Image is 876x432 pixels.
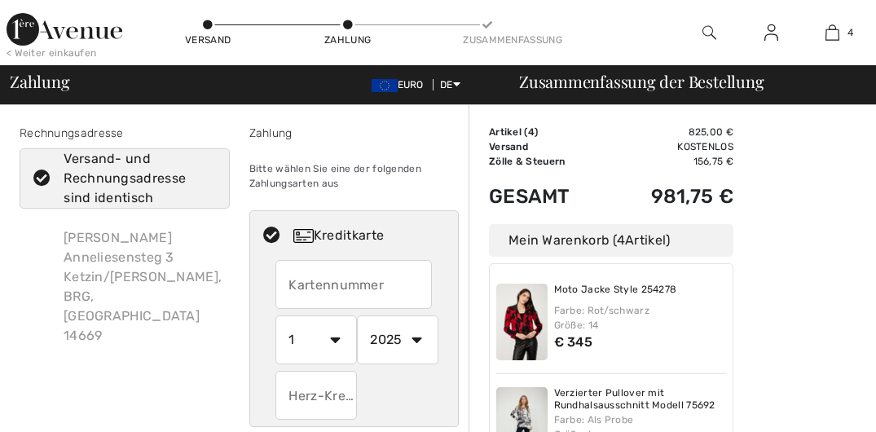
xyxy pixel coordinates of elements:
[372,79,430,90] span: EURO
[324,33,372,47] div: Zahlung
[554,387,727,412] a: Verzierter Pullover mit Rundhalsausschnitt Modell 75692
[275,260,432,309] input: Kartennummer
[554,284,677,297] a: Moto Jacke Style 254278
[463,33,512,47] div: Zusammenfassung
[489,126,535,138] font: Artikel (
[847,25,853,40] span: 4
[314,227,384,243] font: Kreditkarte
[496,284,548,360] img: Moto Jacke Style 254278
[183,33,232,47] div: Versand
[528,126,535,138] span: 4
[610,169,733,224] td: 981,75 €
[489,169,610,224] td: Gesamt
[7,13,122,46] img: Avenida 1ère
[617,232,625,248] span: 4
[489,224,733,257] div: Mein Warenkorb ( Artikel)
[610,125,733,139] td: 825,00 €
[249,148,460,204] div: Bitte wählen Sie eine der folgenden Zahlungsarten aus
[751,23,791,43] a: Sign In
[489,139,610,154] td: Versand
[489,154,610,169] td: Zölle & Steuern
[7,46,96,60] div: < Weiter einkaufen
[10,73,69,90] span: Zahlung
[610,154,733,169] td: 156,75 €
[702,23,716,42] img: Durchsuchen Sie die Website
[275,371,357,420] input: Herz-Kreislauf-Erkrankungen
[500,73,866,90] div: Zusammenfassung der Bestellung
[293,229,314,243] img: Kreditkarte
[64,149,205,208] div: Versand- und Rechnungsadresse sind identisch
[554,334,593,350] span: € 345
[20,125,230,142] div: Rechnungsadresse
[249,125,460,142] div: Zahlung
[554,303,727,333] div: Farbe: Rot/schwarz Größe: 14
[764,23,778,42] img: Meine Infos
[440,79,453,90] font: DE
[825,23,839,42] img: Meine Tasche
[489,125,610,139] td: )
[610,139,733,154] td: Kostenlos
[51,215,235,359] div: [PERSON_NAME] Anneliesensteg 3 Ketzin/[PERSON_NAME], BRG, [GEOGRAPHIC_DATA] 14669
[803,23,862,42] a: 4
[372,79,398,92] img: Euro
